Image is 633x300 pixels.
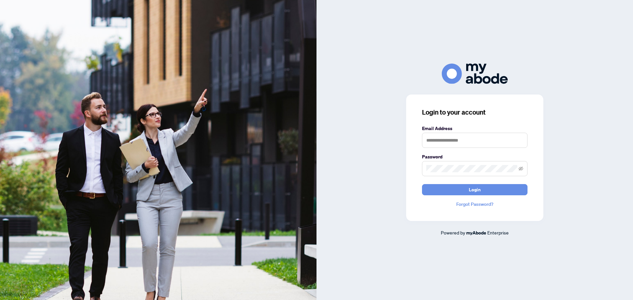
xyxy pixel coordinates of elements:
[441,230,465,235] span: Powered by
[422,125,527,132] label: Email Address
[422,153,527,160] label: Password
[422,108,527,117] h3: Login to your account
[466,229,486,236] a: myAbode
[422,201,527,208] a: Forgot Password?
[442,64,508,84] img: ma-logo
[422,184,527,195] button: Login
[487,230,509,235] span: Enterprise
[519,166,523,171] span: eye-invisible
[469,184,481,195] span: Login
